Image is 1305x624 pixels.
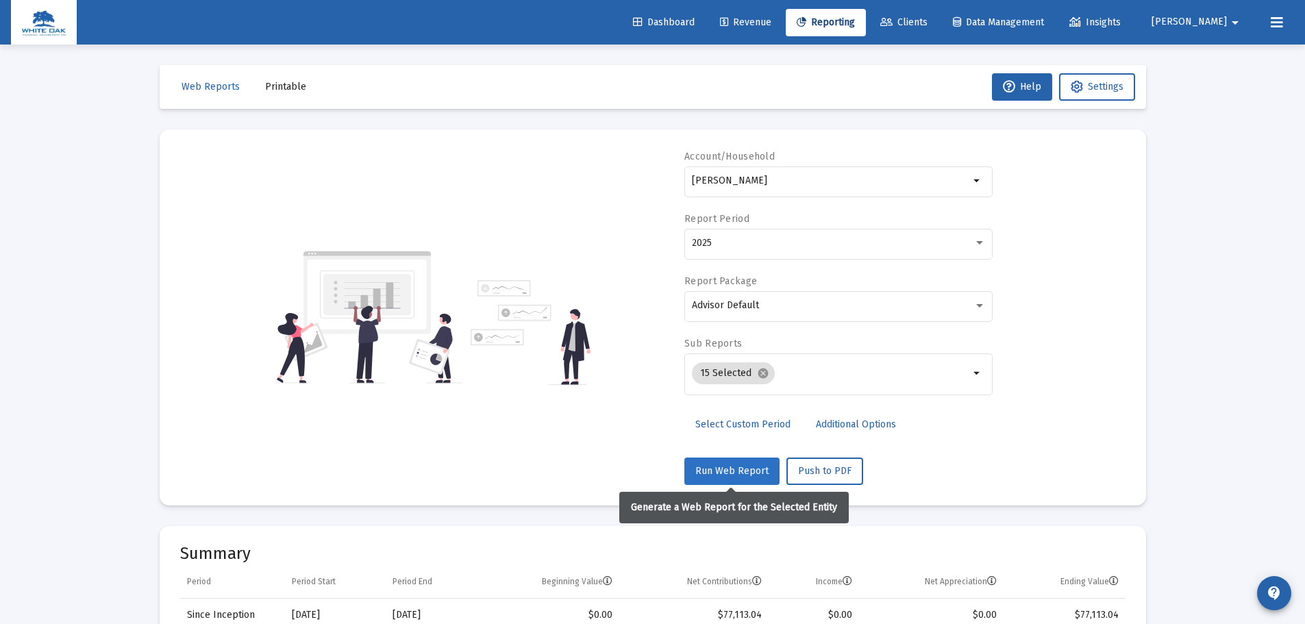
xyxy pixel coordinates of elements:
[757,367,769,379] mat-icon: cancel
[992,73,1052,101] button: Help
[180,566,285,599] td: Column Period
[695,465,769,477] span: Run Web Report
[180,547,1126,560] mat-card-title: Summary
[265,81,306,92] span: Printable
[1069,16,1121,28] span: Insights
[1266,585,1282,601] mat-icon: contact_support
[480,566,620,599] td: Column Beginning Value
[622,9,706,36] a: Dashboard
[1004,566,1126,599] td: Column Ending Value
[692,360,969,387] mat-chip-list: Selection
[1152,16,1227,28] span: [PERSON_NAME]
[786,458,863,485] button: Push to PDF
[969,173,986,189] mat-icon: arrow_drop_down
[1227,9,1243,36] mat-icon: arrow_drop_down
[684,338,742,349] label: Sub Reports
[285,566,386,599] td: Column Period Start
[816,419,896,430] span: Additional Options
[471,280,591,385] img: reporting-alt
[1058,9,1132,36] a: Insights
[709,9,782,36] a: Revenue
[1135,8,1260,36] button: [PERSON_NAME]
[786,9,866,36] a: Reporting
[1088,81,1123,92] span: Settings
[1059,73,1135,101] button: Settings
[684,213,749,225] label: Report Period
[692,362,775,384] mat-chip: 15 Selected
[254,73,317,101] button: Printable
[720,16,771,28] span: Revenue
[393,576,432,587] div: Period End
[797,16,855,28] span: Reporting
[816,576,852,587] div: Income
[769,566,859,599] td: Column Income
[859,566,1004,599] td: Column Net Appreciation
[798,465,852,477] span: Push to PDF
[684,458,780,485] button: Run Web Report
[619,566,769,599] td: Column Net Contributions
[953,16,1044,28] span: Data Management
[393,608,473,622] div: [DATE]
[692,175,969,186] input: Search or select an account or household
[542,576,612,587] div: Beginning Value
[21,9,66,36] img: Dashboard
[869,9,939,36] a: Clients
[292,576,336,587] div: Period Start
[942,9,1055,36] a: Data Management
[633,16,695,28] span: Dashboard
[187,576,211,587] div: Period
[692,299,759,311] span: Advisor Default
[687,576,762,587] div: Net Contributions
[274,249,462,385] img: reporting
[695,419,791,430] span: Select Custom Period
[1003,81,1041,92] span: Help
[171,73,251,101] button: Web Reports
[692,237,712,249] span: 2025
[684,275,757,287] label: Report Package
[1060,576,1119,587] div: Ending Value
[925,576,997,587] div: Net Appreciation
[684,151,775,162] label: Account/Household
[880,16,928,28] span: Clients
[969,365,986,382] mat-icon: arrow_drop_down
[182,81,240,92] span: Web Reports
[386,566,480,599] td: Column Period End
[292,608,379,622] div: [DATE]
